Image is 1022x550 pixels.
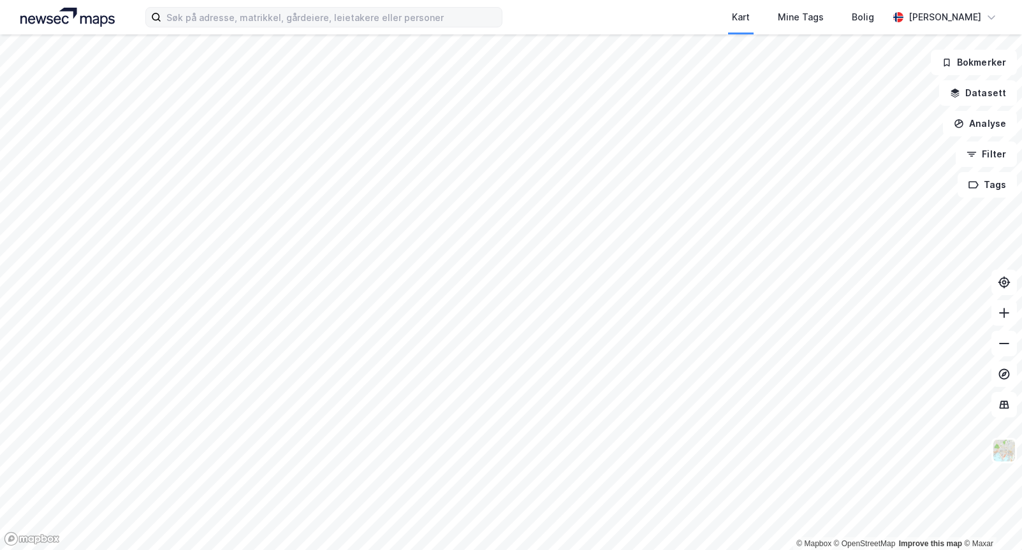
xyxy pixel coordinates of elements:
button: Bokmerker [931,50,1017,75]
div: [PERSON_NAME] [909,10,981,25]
div: Kontrollprogram for chat [958,489,1022,550]
img: Z [992,438,1016,463]
a: OpenStreetMap [834,539,896,548]
iframe: Chat Widget [958,489,1022,550]
button: Filter [956,141,1017,167]
img: logo.a4113a55bc3d86da70a041830d287a7e.svg [20,8,115,27]
button: Datasett [939,80,1017,106]
a: Mapbox [796,539,831,548]
a: Improve this map [899,539,962,548]
button: Analyse [943,111,1017,136]
div: Kart [732,10,750,25]
a: Mapbox homepage [4,532,60,546]
div: Bolig [852,10,874,25]
button: Tags [958,172,1017,198]
div: Mine Tags [778,10,824,25]
input: Søk på adresse, matrikkel, gårdeiere, leietakere eller personer [161,8,502,27]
